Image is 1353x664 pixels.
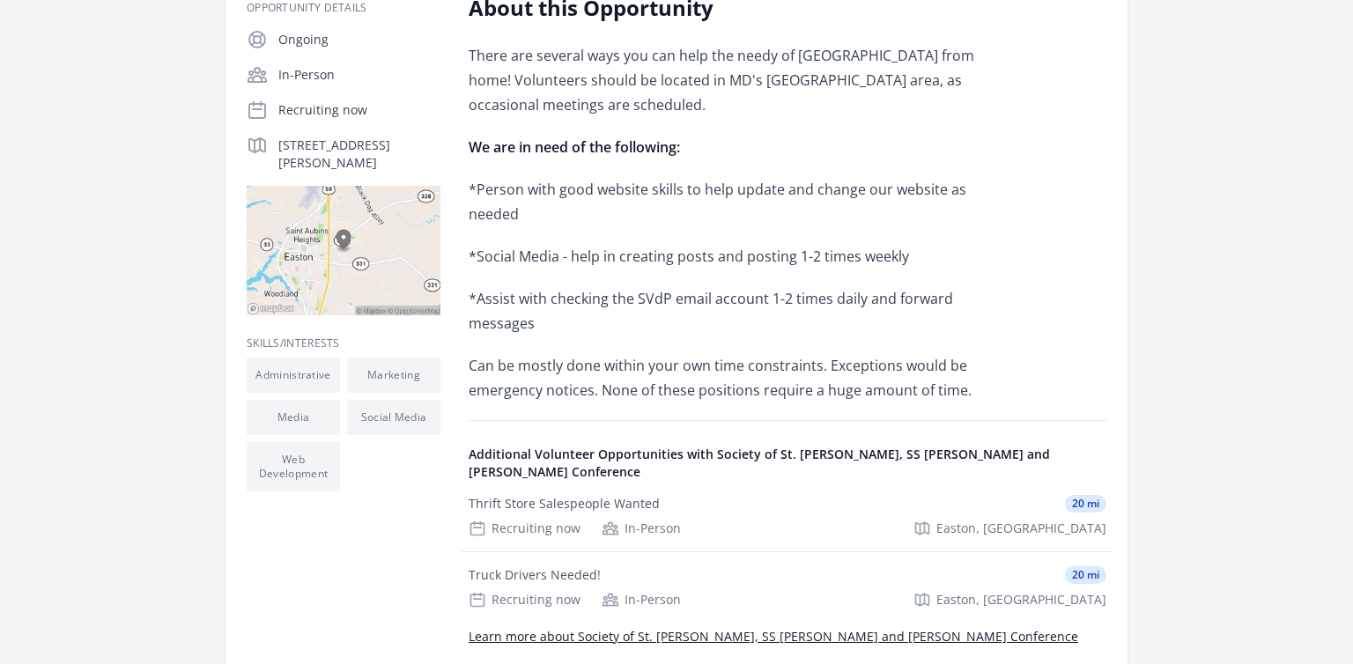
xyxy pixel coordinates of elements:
[469,566,601,584] div: Truck Drivers Needed!
[469,591,580,609] div: Recruiting now
[278,66,440,84] p: In-Person
[469,43,984,117] p: There are several ways you can help the needy of [GEOGRAPHIC_DATA] from home! Volunteers should b...
[469,628,1078,645] a: Learn more about Society of St. [PERSON_NAME], SS [PERSON_NAME] and [PERSON_NAME] Conference
[469,495,660,513] div: Thrift Store Salespeople Wanted
[278,101,440,119] p: Recruiting now
[462,481,1113,551] a: Thrift Store Salespeople Wanted 20 mi Recruiting now In-Person Easton, [GEOGRAPHIC_DATA]
[462,552,1113,623] a: Truck Drivers Needed! 20 mi Recruiting now In-Person Easton, [GEOGRAPHIC_DATA]
[247,1,440,15] h3: Opportunity Details
[469,520,580,537] div: Recruiting now
[247,358,340,393] li: Administrative
[469,353,984,402] p: Can be mostly done within your own time constraints. Exceptions would be emergency notices. None ...
[936,520,1106,537] span: Easton, [GEOGRAPHIC_DATA]
[469,177,984,226] p: *Person with good website skills to help update and change our website as needed
[247,400,340,435] li: Media
[1065,566,1106,584] span: 20 mi
[247,442,340,491] li: Web Development
[469,137,680,157] strong: We are in need of the following:
[347,358,440,393] li: Marketing
[247,336,440,350] h3: Skills/Interests
[469,286,984,336] p: *Assist with checking the SVdP email account 1-2 times daily and forward messages
[278,136,440,172] p: [STREET_ADDRESS][PERSON_NAME]
[247,186,440,315] img: Map
[278,31,440,48] p: Ongoing
[936,591,1106,609] span: Easton, [GEOGRAPHIC_DATA]
[469,446,1106,481] h4: Additional Volunteer Opportunities with Society of St. [PERSON_NAME], SS [PERSON_NAME] and [PERSO...
[1065,495,1106,513] span: 20 mi
[469,244,984,269] p: *Social Media - help in creating posts and posting 1-2 times weekly
[602,520,681,537] div: In-Person
[602,591,681,609] div: In-Person
[347,400,440,435] li: Social Media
